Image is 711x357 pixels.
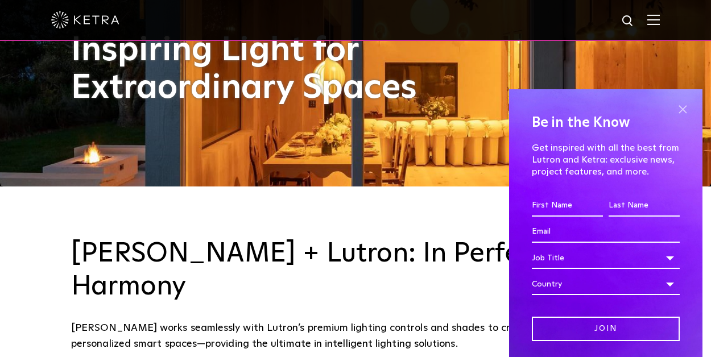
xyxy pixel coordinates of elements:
img: Hamburger%20Nav.svg [647,14,660,25]
input: Join [532,317,680,341]
div: [PERSON_NAME] works seamlessly with Lutron’s premium lighting controls and shades to create power... [71,320,640,352]
input: First Name [532,195,603,217]
input: Email [532,221,680,243]
input: Last Name [609,195,680,217]
div: Job Title [532,247,680,269]
h1: Inspiring Light for Extraordinary Spaces [71,32,441,107]
img: search icon [621,14,635,28]
img: ketra-logo-2019-white [51,11,119,28]
div: Country [532,273,680,295]
h3: [PERSON_NAME] + Lutron: In Perfect Harmony [71,238,640,303]
p: Get inspired with all the best from Lutron and Ketra: exclusive news, project features, and more. [532,142,680,177]
h4: Be in the Know [532,112,680,134]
